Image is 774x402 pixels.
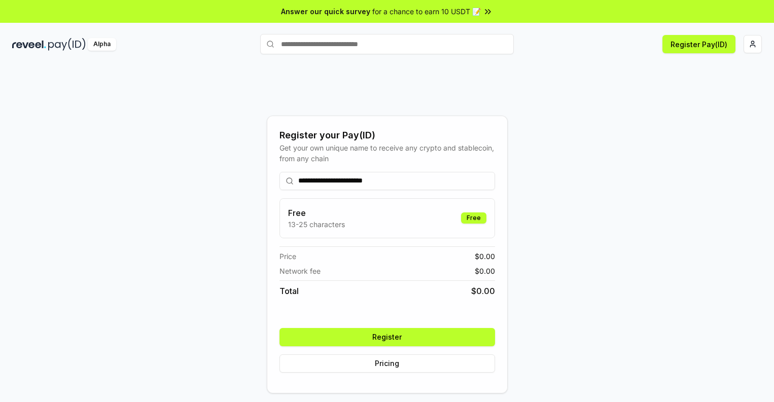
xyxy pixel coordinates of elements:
[279,285,299,297] span: Total
[279,266,321,276] span: Network fee
[288,219,345,230] p: 13-25 characters
[281,6,370,17] span: Answer our quick survey
[372,6,481,17] span: for a chance to earn 10 USDT 📝
[279,128,495,142] div: Register your Pay(ID)
[279,354,495,373] button: Pricing
[475,266,495,276] span: $ 0.00
[48,38,86,51] img: pay_id
[279,328,495,346] button: Register
[288,207,345,219] h3: Free
[279,142,495,164] div: Get your own unique name to receive any crypto and stablecoin, from any chain
[471,285,495,297] span: $ 0.00
[475,251,495,262] span: $ 0.00
[279,251,296,262] span: Price
[662,35,735,53] button: Register Pay(ID)
[461,212,486,224] div: Free
[88,38,116,51] div: Alpha
[12,38,46,51] img: reveel_dark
